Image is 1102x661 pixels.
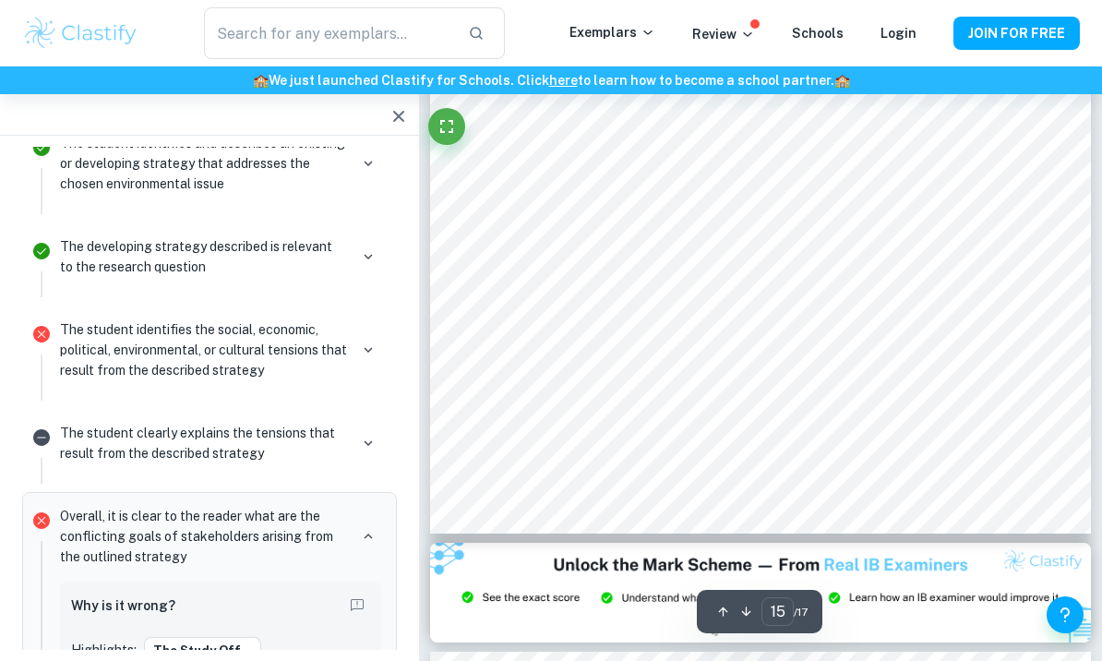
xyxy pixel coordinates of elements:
[22,15,139,52] img: Clastify logo
[60,423,348,463] p: The student clearly explains the tensions that result from the described strategy
[30,427,53,449] svg: Not relevant
[792,26,844,41] a: Schools
[1047,596,1084,633] button: Help and Feedback
[953,17,1080,50] button: JOIN FOR FREE
[4,70,1098,90] h6: We just launched Clastify for Schools. Click to learn how to become a school partner.
[253,73,269,88] span: 🏫
[71,595,175,616] h6: Why is it wrong?
[71,640,137,660] p: Highlights:
[30,137,53,159] svg: Correct
[569,22,655,42] p: Exemplars
[430,543,1091,642] img: Ad
[30,240,53,262] svg: Correct
[692,24,755,44] p: Review
[30,323,53,345] svg: Incorrect
[834,73,850,88] span: 🏫
[794,604,808,620] span: / 17
[549,73,578,88] a: here
[344,593,370,619] button: Report mistake/confusion
[204,7,453,59] input: Search for any exemplars...
[60,133,348,194] p: The student identifies and describes an existing or developing strategy that addresses the chosen...
[30,510,53,532] svg: Incorrect
[60,319,348,380] p: The student identifies the social, economic, political, environmental, or cultural tensions that ...
[60,506,348,567] p: Overall, it is clear to the reader what are the conflicting goals of stakeholders arising from th...
[60,236,348,277] p: The developing strategy described is relevant to the research question
[880,26,916,41] a: Login
[428,108,465,145] button: Fullscreen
